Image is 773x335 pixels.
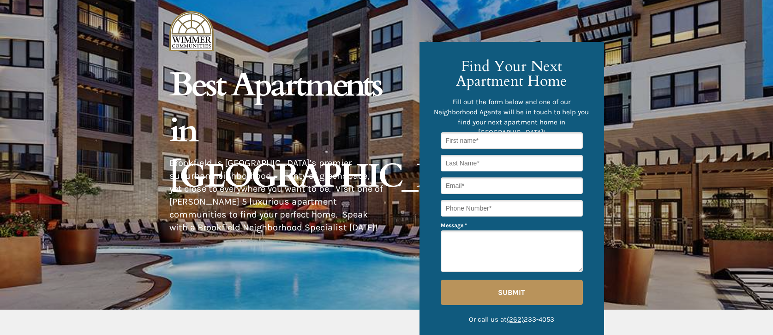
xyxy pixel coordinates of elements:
[169,63,513,199] span: Best Apartments in [GEOGRAPHIC_DATA]
[507,315,524,323] a: (262)
[469,315,554,323] span: Or call us at 233-4053
[441,222,467,229] span: Message *
[456,56,567,91] span: Find Your Next Apartment Home
[434,98,589,136] span: Fill out the form below and one of our Neighborhood Agents will be in touch to help you find your...
[441,200,583,217] input: Phone Number*
[441,177,583,194] input: Email*
[441,280,583,305] button: SUBMIT
[441,155,583,171] input: Last Name*
[441,132,583,149] input: First name*
[441,288,583,297] span: SUBMIT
